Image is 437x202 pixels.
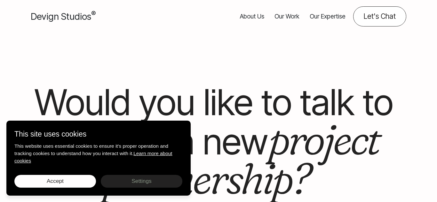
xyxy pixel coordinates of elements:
[14,142,183,164] p: This website uses essential cookies to ensure it's proper operation and tracking cookies to under...
[47,178,64,184] span: Accept
[35,83,402,201] h1: Would you like to talk to us about a new
[14,175,96,188] button: Accept
[31,10,96,23] a: Devign Studios® Homepage
[31,11,96,22] span: Devign Studios
[240,6,264,26] a: About Us
[353,6,406,26] a: Contact us about your project
[310,6,346,26] a: Our Expertise
[14,129,183,140] p: This site uses cookies
[274,6,299,26] a: Our Work
[101,175,182,188] button: Settings
[131,178,151,184] span: Settings
[91,10,96,18] sup: ®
